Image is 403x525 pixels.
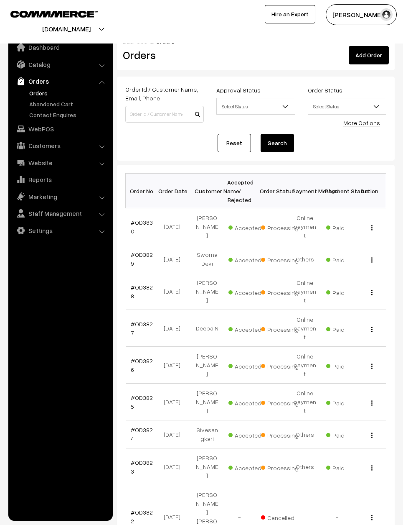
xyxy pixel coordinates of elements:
td: Online payment [289,384,321,420]
td: Others [289,245,321,273]
span: Select Status [216,98,295,115]
th: Customer Name [191,174,223,208]
img: Menu [371,257,373,263]
span: Paid [326,323,368,334]
span: Paid [326,397,368,407]
span: Accepted [228,461,270,472]
input: Order Id / Customer Name / Customer Email / Customer Phone [125,106,204,123]
td: Online payment [289,310,321,347]
a: #OD3826 [131,357,153,373]
span: Paid [326,360,368,371]
span: Processing [261,323,303,334]
span: Processing [261,360,303,371]
a: Staff Management [10,206,110,221]
span: Paid [326,221,368,232]
span: Processing [261,397,303,407]
a: Abandoned Cart [27,100,110,108]
td: Online payment [289,347,321,384]
button: [PERSON_NAME] [326,4,397,25]
span: Processing [261,461,303,472]
a: Orders [10,74,110,89]
span: Accepted [228,286,270,297]
a: #OD3828 [131,284,153,300]
th: Action [354,174,386,208]
img: Menu [371,225,373,230]
td: [PERSON_NAME] [191,273,223,310]
td: Deepa N [191,310,223,347]
td: Others [289,420,321,448]
span: Accepted [228,429,270,440]
td: [DATE] [158,347,191,384]
img: Menu [371,290,373,295]
span: Processing [261,286,303,297]
label: Order Id / Customer Name, Email, Phone [125,85,204,102]
label: Order Status [308,86,342,95]
img: Menu [371,433,373,438]
a: Customers [10,138,110,153]
span: Accepted [228,254,270,264]
td: [PERSON_NAME] [191,208,223,245]
span: Processing [261,221,303,232]
img: user [380,8,393,21]
th: Accepted / Rejected [223,174,256,208]
a: Contact Enquires [27,110,110,119]
label: Approval Status [216,86,261,95]
a: Reset [218,134,251,152]
span: Paid [326,286,368,297]
span: Select Status [308,98,386,115]
a: #OD3825 [131,394,153,410]
a: #OD3824 [131,426,153,442]
td: [DATE] [158,208,191,245]
button: [DOMAIN_NAME] [13,18,120,39]
span: Select Status [308,99,386,114]
th: Payment Status [321,174,354,208]
td: [PERSON_NAME] [191,347,223,384]
span: Accepted [228,323,270,334]
th: Order Status [256,174,289,208]
td: Online payment [289,208,321,245]
td: [DATE] [158,310,191,347]
a: Marketing [10,189,110,204]
button: Search [261,134,294,152]
a: #OD3830 [131,219,153,235]
th: Order Date [158,174,191,208]
a: #OD3823 [131,459,153,475]
td: [DATE] [158,448,191,485]
td: [DATE] [158,273,191,310]
a: WebPOS [10,121,110,136]
th: Order No [126,174,158,208]
td: Others [289,448,321,485]
span: Paid [326,429,368,440]
a: More Options [343,119,380,126]
h2: Orders [123,49,203,61]
span: Processing [261,254,303,264]
a: Settings [10,223,110,238]
th: Payment Method [289,174,321,208]
td: [DATE] [158,384,191,420]
a: Catalog [10,57,110,72]
a: COMMMERCE [10,8,84,18]
span: Cancelled [261,511,303,522]
img: COMMMERCE [10,11,98,17]
img: Menu [371,400,373,406]
a: Hire an Expert [265,5,315,23]
a: Dashboard [10,40,110,55]
img: Menu [371,515,373,520]
span: Paid [326,461,368,472]
td: [PERSON_NAME] [191,384,223,420]
span: Select Status [217,99,294,114]
a: #OD3829 [131,251,153,267]
a: Orders [27,89,110,97]
td: Online payment [289,273,321,310]
span: Accepted [228,360,270,371]
span: Paid [326,254,368,264]
img: Menu [371,327,373,332]
span: Accepted [228,397,270,407]
td: Sworna Devi [191,245,223,273]
a: Reports [10,172,110,187]
a: Website [10,155,110,170]
td: Sivesangkari [191,420,223,448]
a: #OD3827 [131,320,153,336]
span: Processing [261,429,303,440]
img: Menu [371,465,373,471]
